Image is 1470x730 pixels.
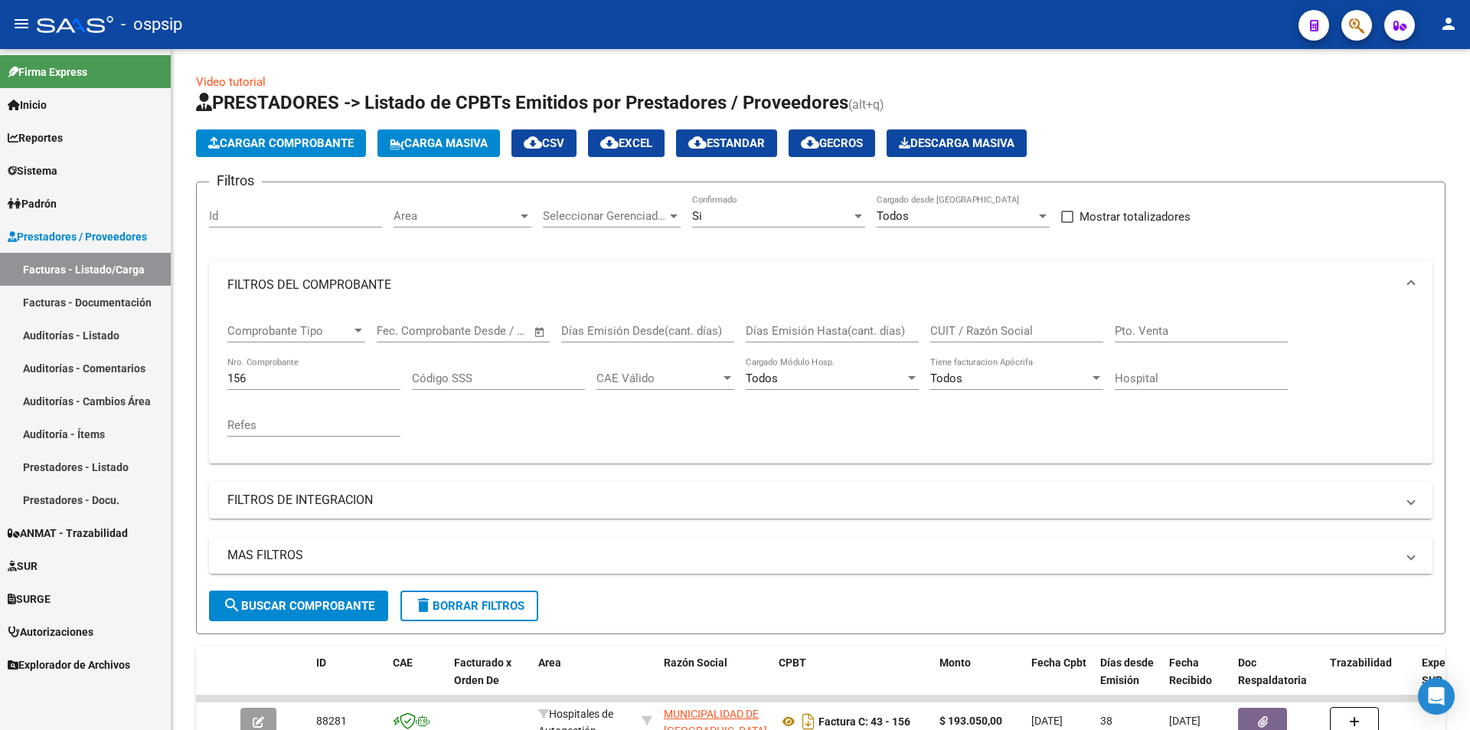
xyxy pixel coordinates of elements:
[789,129,875,157] button: Gecros
[209,170,262,192] h3: Filtros
[899,136,1014,150] span: Descarga Masiva
[454,656,511,686] span: Facturado x Orden De
[1031,656,1086,669] span: Fecha Cpbt
[524,133,542,152] mat-icon: cloud_download
[1100,715,1112,727] span: 38
[1330,656,1392,669] span: Trazabilidad
[676,129,777,157] button: Estandar
[848,97,884,112] span: (alt+q)
[8,129,63,146] span: Reportes
[887,129,1027,157] app-download-masive: Descarga masiva de comprobantes (adjuntos)
[223,599,374,613] span: Buscar Comprobante
[664,656,727,669] span: Razón Social
[209,309,1432,463] div: FILTROS DEL COMPROBANTE
[390,136,488,150] span: Carga Masiva
[316,656,326,669] span: ID
[524,136,564,150] span: CSV
[8,656,130,673] span: Explorador de Archivos
[377,324,439,338] input: Fecha inicio
[1080,208,1191,226] span: Mostrar totalizadores
[208,136,354,150] span: Cargar Comprobante
[1418,678,1455,715] div: Open Intercom Messenger
[600,133,619,152] mat-icon: cloud_download
[393,656,413,669] span: CAE
[8,228,147,245] span: Prestadores / Proveedores
[688,133,707,152] mat-icon: cloud_download
[121,8,182,41] span: - ospsip
[448,647,532,714] datatable-header-cell: Facturado x Orden De
[511,129,577,157] button: CSV
[877,209,909,223] span: Todos
[773,647,933,714] datatable-header-cell: CPBT
[8,97,47,113] span: Inicio
[779,656,806,669] span: CPBT
[394,209,518,223] span: Area
[532,647,635,714] datatable-header-cell: Area
[1025,647,1094,714] datatable-header-cell: Fecha Cpbt
[452,324,527,338] input: Fecha fin
[1324,647,1416,714] datatable-header-cell: Trazabilidad
[8,162,57,179] span: Sistema
[8,591,51,607] span: SURGE
[400,591,538,621] button: Borrar Filtros
[209,591,388,621] button: Buscar Comprobante
[801,136,863,150] span: Gecros
[1031,715,1063,727] span: [DATE]
[316,715,347,727] span: 88281
[196,75,266,89] a: Video tutorial
[933,647,1025,714] datatable-header-cell: Monto
[387,647,448,714] datatable-header-cell: CAE
[600,136,652,150] span: EXCEL
[414,596,433,614] mat-icon: delete
[227,324,351,338] span: Comprobante Tipo
[8,624,93,640] span: Autorizaciones
[223,596,241,614] mat-icon: search
[1094,647,1163,714] datatable-header-cell: Días desde Emisión
[1100,656,1154,686] span: Días desde Emisión
[8,195,57,212] span: Padrón
[692,209,702,223] span: Si
[818,715,910,728] strong: Factura C: 43 - 156
[588,129,665,157] button: EXCEL
[209,260,1432,309] mat-expansion-panel-header: FILTROS DEL COMPROBANTE
[801,133,819,152] mat-icon: cloud_download
[658,647,773,714] datatable-header-cell: Razón Social
[310,647,387,714] datatable-header-cell: ID
[596,372,720,385] span: CAE Válido
[1439,15,1458,33] mat-icon: person
[209,537,1432,574] mat-expansion-panel-header: MAS FILTROS
[196,92,848,113] span: PRESTADORES -> Listado de CPBTs Emitidos por Prestadores / Proveedores
[8,525,128,542] span: ANMAT - Trazabilidad
[538,656,561,669] span: Area
[939,715,1002,727] strong: $ 193.050,00
[227,547,1396,564] mat-panel-title: MAS FILTROS
[930,372,962,385] span: Todos
[939,656,971,669] span: Monto
[196,129,366,157] button: Cargar Comprobante
[1163,647,1232,714] datatable-header-cell: Fecha Recibido
[887,129,1027,157] button: Descarga Masiva
[543,209,667,223] span: Seleccionar Gerenciador
[746,372,778,385] span: Todos
[377,129,500,157] button: Carga Masiva
[688,136,765,150] span: Estandar
[531,323,549,341] button: Open calendar
[1238,656,1307,686] span: Doc Respaldatoria
[209,482,1432,519] mat-expansion-panel-header: FILTROS DE INTEGRACION
[1169,656,1212,686] span: Fecha Recibido
[414,599,524,613] span: Borrar Filtros
[227,277,1396,293] mat-panel-title: FILTROS DEL COMPROBANTE
[8,64,87,80] span: Firma Express
[1232,647,1324,714] datatable-header-cell: Doc Respaldatoria
[1169,715,1200,727] span: [DATE]
[8,558,38,575] span: SUR
[12,15,31,33] mat-icon: menu
[227,492,1396,509] mat-panel-title: FILTROS DE INTEGRACION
